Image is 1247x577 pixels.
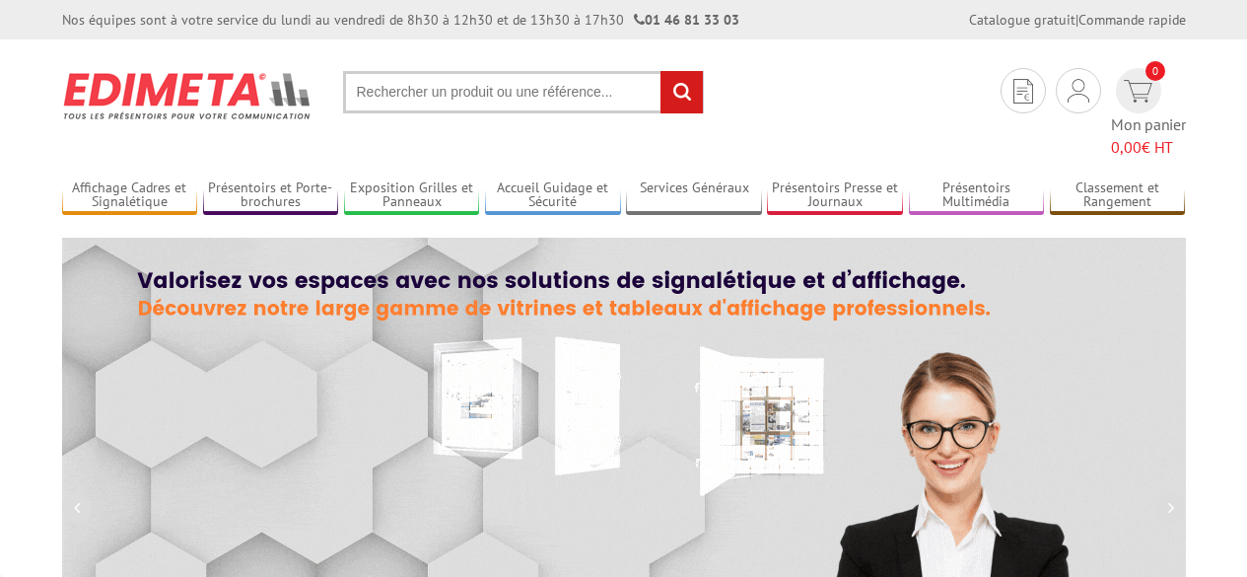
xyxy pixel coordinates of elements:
span: Mon panier [1111,113,1186,159]
img: devis rapide [1013,79,1033,104]
a: Affichage Cadres et Signalétique [62,180,198,212]
span: € HT [1111,136,1186,159]
a: Services Généraux [626,180,762,212]
div: | [969,10,1186,30]
span: 0,00 [1111,137,1142,157]
input: Rechercher un produit ou une référence... [343,71,704,113]
img: devis rapide [1124,80,1152,103]
a: Classement et Rangement [1050,180,1186,212]
a: Présentoirs Presse et Journaux [767,180,903,212]
img: devis rapide [1068,79,1089,103]
a: Accueil Guidage et Sécurité [485,180,621,212]
input: rechercher [660,71,703,113]
a: devis rapide 0 Mon panier 0,00€ HT [1111,68,1186,159]
a: Présentoirs et Porte-brochures [203,180,339,212]
span: 0 [1145,61,1165,81]
a: Catalogue gratuit [969,11,1075,29]
strong: 01 46 81 33 03 [634,11,739,29]
a: Présentoirs Multimédia [909,180,1045,212]
a: Commande rapide [1078,11,1186,29]
a: Exposition Grilles et Panneaux [344,180,480,212]
div: Nos équipes sont à votre service du lundi au vendredi de 8h30 à 12h30 et de 13h30 à 17h30 [62,10,739,30]
img: Présentoir, panneau, stand - Edimeta - PLV, affichage, mobilier bureau, entreprise [62,59,313,132]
